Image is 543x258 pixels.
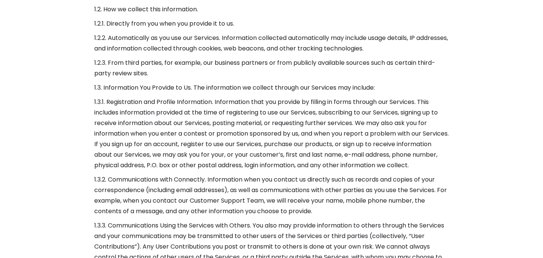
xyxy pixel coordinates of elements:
p: 1.2.2. Automatically as you use our Services. Information collected automatically may include usa... [94,33,449,54]
p: 1.2.1. Directly from you when you provide it to us. [94,18,449,29]
p: 1.2.3. From third parties, for example, our business partners or from publicly available sources ... [94,58,449,79]
ul: Language list [15,245,45,255]
aside: Language selected: English [8,244,45,255]
p: 1.2. How we collect this information. [94,4,449,15]
p: 1.3.2. Communications with Connectly. Information when you contact us directly such as records an... [94,174,449,217]
p: 1.3. Information You Provide to Us. The information we collect through our Services may include: [94,82,449,93]
p: 1.3.1. Registration and Profile Information. Information that you provide by filling in forms thr... [94,97,449,171]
